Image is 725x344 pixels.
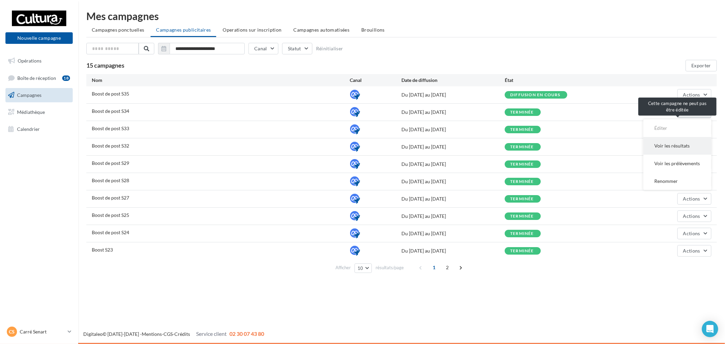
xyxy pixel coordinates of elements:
[62,75,70,81] div: 18
[638,98,717,116] div: Cette campagne ne peut pas être éditée
[83,331,264,337] span: © [DATE]-[DATE] - - -
[401,230,505,237] div: Du [DATE] au [DATE]
[355,263,372,273] button: 10
[316,46,343,51] button: Réinitialiser
[4,54,74,68] a: Opérations
[92,143,129,149] span: Boost de post S32
[335,264,351,271] span: Afficher
[401,178,505,185] div: Du [DATE] au [DATE]
[174,331,190,337] a: Crédits
[683,213,700,219] span: Actions
[18,58,41,64] span: Opérations
[92,77,350,84] div: Nom
[401,247,505,254] div: Du [DATE] au [DATE]
[92,27,144,33] span: Campagnes ponctuelles
[643,172,711,190] button: Renommer
[686,60,717,71] button: Exporter
[510,231,534,236] div: terminée
[92,108,129,114] span: Boost de post S34
[5,32,73,44] button: Nouvelle campagne
[86,11,717,21] div: Mes campagnes
[683,248,700,254] span: Actions
[17,109,45,115] span: Médiathèque
[361,27,385,33] span: Brouillons
[510,162,534,167] div: terminée
[86,62,124,69] span: 15 campagnes
[83,331,103,337] a: Digitaleo
[401,213,505,220] div: Du [DATE] au [DATE]
[92,247,113,253] span: Boost S23
[92,229,129,235] span: Boost de post S24
[510,110,534,115] div: terminée
[92,177,129,183] span: Boost de post S28
[17,126,40,132] span: Calendrier
[376,264,404,271] span: résultats/page
[683,230,700,236] span: Actions
[401,143,505,150] div: Du [DATE] au [DATE]
[683,196,700,202] span: Actions
[163,331,173,337] a: CGS
[248,43,278,54] button: Canal
[510,249,534,253] div: terminée
[510,197,534,201] div: terminée
[4,88,74,102] a: Campagnes
[510,127,534,132] div: terminée
[92,195,129,201] span: Boost de post S27
[401,161,505,168] div: Du [DATE] au [DATE]
[677,210,711,222] button: Actions
[92,125,129,131] span: Boost de post S33
[643,155,711,172] button: Voir les prélèvements
[5,325,73,338] a: CS Carré Senart
[429,262,440,273] span: 1
[4,122,74,136] a: Calendrier
[282,43,312,54] button: Statut
[677,245,711,257] button: Actions
[223,27,281,33] span: Operations sur inscription
[401,77,505,84] div: Date de diffusion
[683,92,700,98] span: Actions
[510,145,534,149] div: terminée
[442,262,453,273] span: 2
[92,91,129,97] span: Boost de post S35
[350,77,402,84] div: Canal
[92,160,129,166] span: Boost de post S29
[401,126,505,133] div: Du [DATE] au [DATE]
[358,265,363,271] span: 10
[294,27,350,33] span: Campagnes automatisées
[677,89,711,101] button: Actions
[4,71,74,85] a: Boîte de réception18
[401,109,505,116] div: Du [DATE] au [DATE]
[9,328,15,335] span: CS
[142,331,162,337] a: Mentions
[92,212,129,218] span: Boost de post S25
[505,77,608,84] div: État
[677,193,711,205] button: Actions
[510,214,534,219] div: terminée
[677,228,711,239] button: Actions
[702,321,718,337] div: Open Intercom Messenger
[20,328,65,335] p: Carré Senart
[17,92,41,98] span: Campagnes
[17,75,56,81] span: Boîte de réception
[401,91,505,98] div: Du [DATE] au [DATE]
[643,137,711,155] button: Voir les résultats
[196,330,227,337] span: Service client
[4,105,74,119] a: Médiathèque
[229,330,264,337] span: 02 30 07 43 80
[401,195,505,202] div: Du [DATE] au [DATE]
[510,93,560,97] div: Diffusion en cours
[510,179,534,184] div: terminée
